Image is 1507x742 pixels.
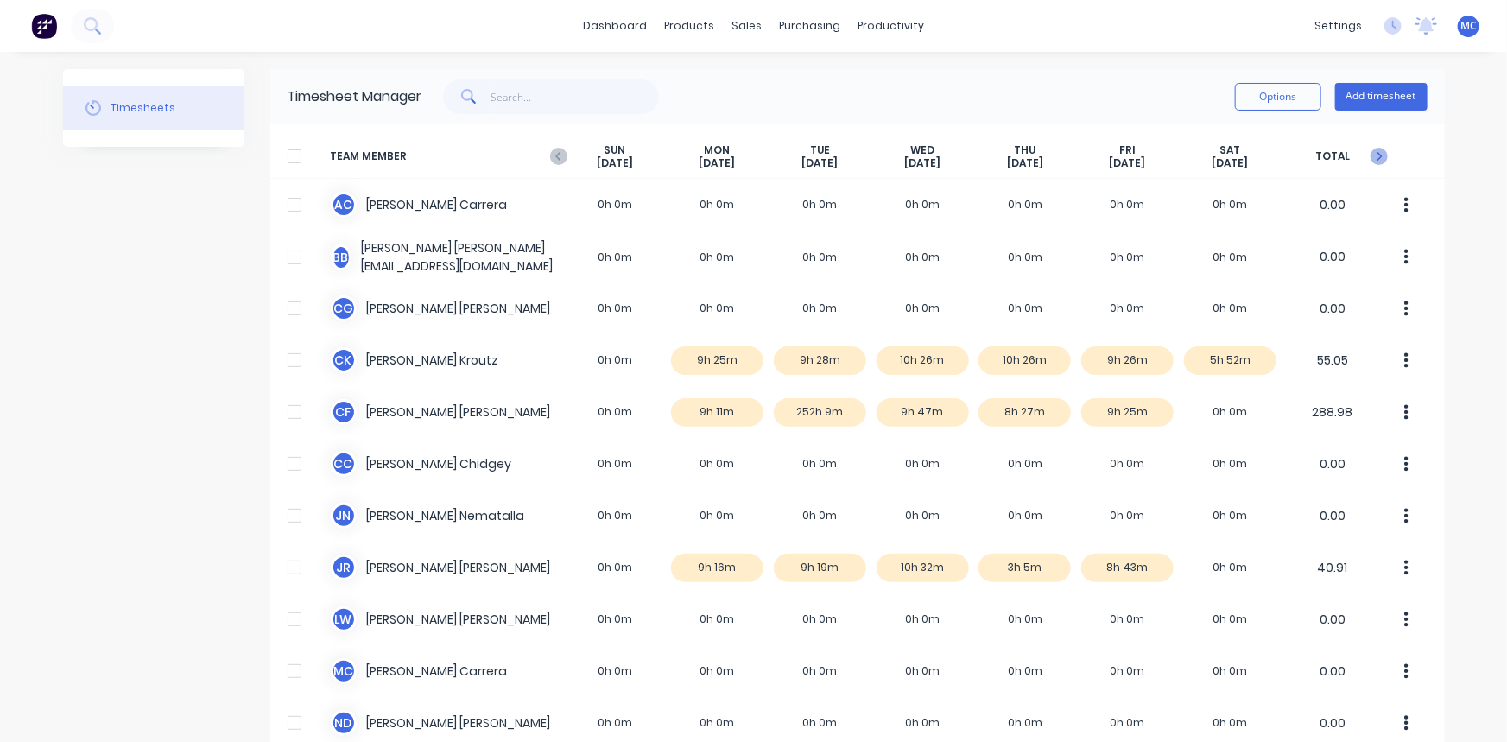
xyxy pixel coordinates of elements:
span: MON [705,143,731,157]
div: Timesheets [111,100,175,116]
span: MC [1460,18,1477,34]
input: Search... [491,79,659,114]
span: [DATE] [904,156,940,170]
span: THU [1014,143,1035,157]
span: FRI [1119,143,1136,157]
span: TOTAL [1282,143,1384,170]
button: Timesheets [63,86,244,130]
img: Factory [31,13,57,39]
span: [DATE] [700,156,736,170]
div: products [655,13,723,39]
span: [DATE] [1007,156,1043,170]
div: sales [723,13,770,39]
button: Options [1235,83,1321,111]
div: settings [1306,13,1371,39]
button: Add timesheet [1335,83,1428,111]
span: [DATE] [1110,156,1146,170]
span: TEAM MEMBER [331,143,564,170]
span: TUE [810,143,830,157]
div: Timesheet Manager [288,86,422,107]
span: SUN [604,143,625,157]
span: [DATE] [1212,156,1248,170]
span: [DATE] [597,156,633,170]
div: purchasing [770,13,849,39]
span: [DATE] [801,156,838,170]
a: dashboard [574,13,655,39]
span: SAT [1219,143,1240,157]
div: productivity [849,13,933,39]
span: WED [910,143,934,157]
